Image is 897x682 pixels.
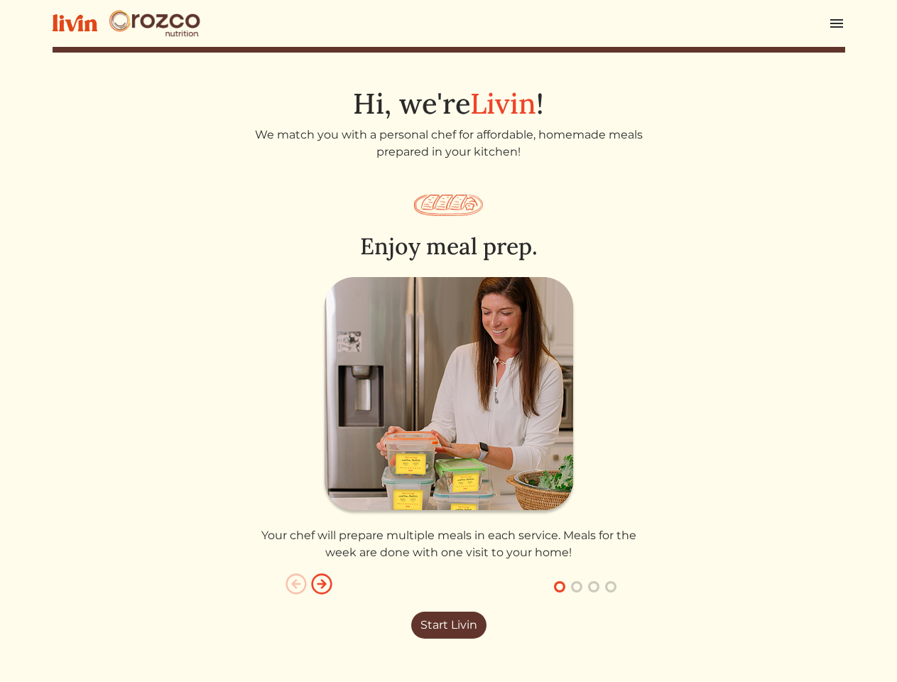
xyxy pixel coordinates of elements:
p: Your chef will prepare multiple meals in each service. Meals for the week are done with one visit... [251,527,647,561]
img: menu_hamburger-cb6d353cf0ecd9f46ceae1c99ecbeb4a00e71ca567a856bd81f57e9d8c17bb26.svg [828,15,845,32]
img: arrow_left_circle-e85112c684eda759d60b36925cadc85fc21d73bdafaa37c14bdfe87aa8b63651.svg [285,573,308,595]
img: enjoy_meal_prep-36db4eeefb09911d9b3119a13cdedac3264931b53eb4974d467b597d59b39c6d.png [322,277,576,516]
img: arrow_right_circle-0c737bc566e65d76d80682a015965e9d48686a7e0252d16461ad7fdad8d1263b.svg [310,573,333,595]
img: livin-logo-a0d97d1a881af30f6274990eb6222085a2533c92bbd1e4f22c21b4f0d0e3210c.svg [53,14,97,32]
img: salmon_plate-7b7466995c04d3751ae4af77f50094417e75221c2a488d61e9b9888cdcba9572.svg [414,195,483,216]
h1: Hi, we're ! [53,87,845,121]
h2: Enjoy meal prep. [251,233,647,260]
img: Orozco Nutrition [109,9,201,38]
a: Start Livin [411,612,486,639]
span: Livin [470,85,536,121]
p: We match you with a personal chef for affordable, homemade meals prepared in your kitchen! [251,126,647,161]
